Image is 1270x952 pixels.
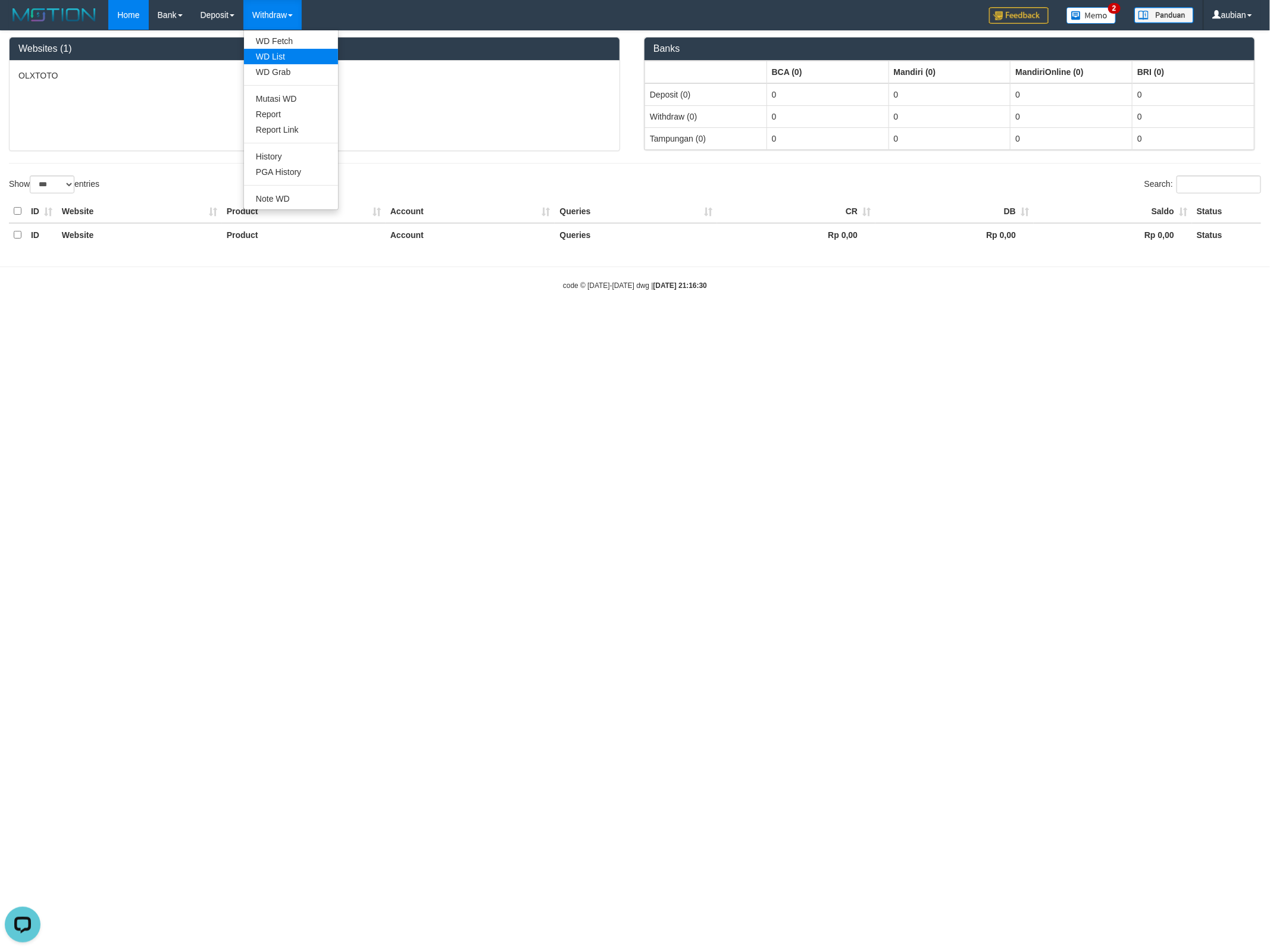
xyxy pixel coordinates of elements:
th: Group: activate to sort column ascending [645,61,767,83]
td: 0 [767,127,889,149]
th: Queries [555,223,717,246]
td: 0 [767,105,889,127]
a: Note WD [244,191,338,206]
td: Tampungan (0) [645,127,767,149]
th: Status [1192,223,1261,246]
th: CR [717,200,875,223]
a: PGA History [244,164,338,180]
th: Queries [555,200,717,223]
strong: [DATE] 21:16:30 [653,281,707,290]
td: 0 [1133,83,1255,106]
th: Product [222,223,386,246]
td: Withdraw (0) [645,105,767,127]
th: ID [26,200,57,223]
span: 2 [1108,3,1121,14]
td: 0 [767,83,889,106]
td: 0 [889,83,1011,106]
td: 0 [1011,83,1133,106]
th: Group: activate to sort column ascending [889,61,1011,83]
img: MOTION_logo.png [9,6,99,24]
img: Button%20Memo.svg [1066,7,1116,24]
label: Search: [1144,176,1261,193]
a: WD Grab [244,64,338,80]
td: 0 [1011,127,1133,149]
th: Account [386,223,555,246]
h3: Banks [653,43,1246,54]
th: Account [386,200,555,223]
th: Rp 0,00 [875,223,1034,246]
small: code © [DATE]-[DATE] dwg | [563,281,707,290]
a: Report Link [244,122,338,137]
td: 0 [1011,105,1133,127]
h3: Websites (1) [18,43,611,54]
th: Status [1192,200,1261,223]
a: Report [244,107,338,122]
a: History [244,149,338,164]
select: Showentries [30,176,74,193]
th: Website [57,223,222,246]
button: Open LiveChat chat widget [5,5,40,40]
th: Rp 0,00 [1034,223,1192,246]
th: Website [57,200,222,223]
a: WD List [244,49,338,64]
th: Group: activate to sort column ascending [1133,61,1255,83]
th: ID [26,223,57,246]
td: Deposit (0) [645,83,767,106]
input: Search: [1177,176,1261,193]
td: 0 [1133,127,1255,149]
a: Mutasi WD [244,91,338,107]
th: Saldo [1034,200,1192,223]
th: Group: activate to sort column ascending [1011,61,1133,83]
img: panduan.png [1134,7,1194,23]
th: Product [222,200,386,223]
img: Feedback.jpg [989,7,1049,24]
td: 0 [889,127,1011,149]
td: 0 [1133,105,1255,127]
a: WD Fetch [244,33,338,49]
th: Group: activate to sort column ascending [767,61,889,83]
th: Rp 0,00 [717,223,875,246]
td: 0 [889,105,1011,127]
th: DB [875,200,1034,223]
p: OLXTOTO [18,70,611,82]
label: Show entries [9,176,99,193]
